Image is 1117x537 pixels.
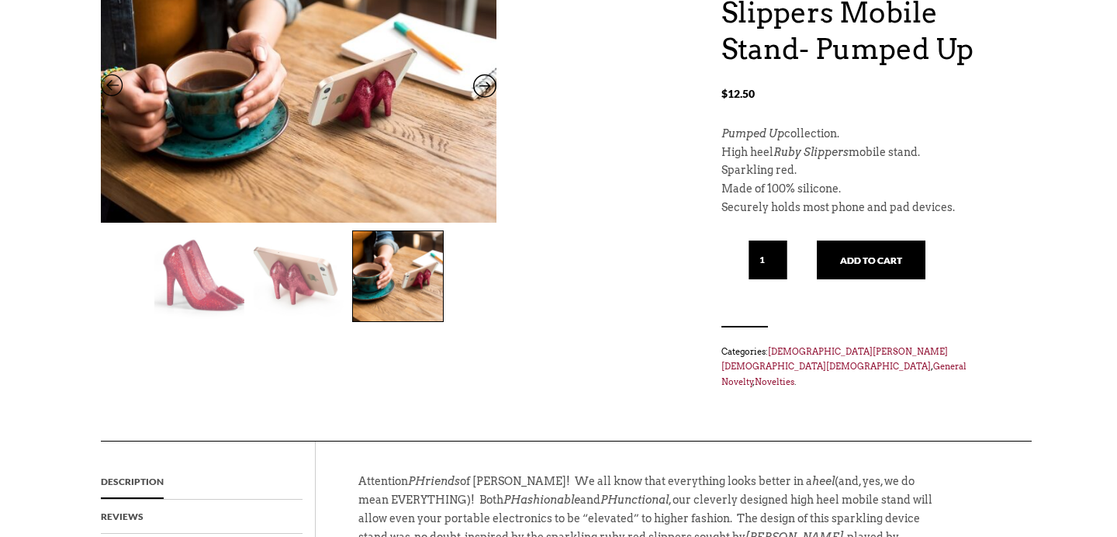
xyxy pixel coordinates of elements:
a: Reviews [101,500,144,534]
em: heel [812,475,835,487]
em: PHunctional [600,494,669,506]
a: General Novelty [721,361,967,387]
p: Sparkling red. [721,161,1016,180]
span: $ [721,87,728,100]
p: collection. [721,125,1016,144]
em: Ruby Slippers [773,146,849,158]
em: PHashionable [503,494,580,506]
a: [DEMOGRAPHIC_DATA][PERSON_NAME][DEMOGRAPHIC_DATA][DEMOGRAPHIC_DATA] [721,346,948,372]
p: Securely holds most phone and pad devices. [721,199,1016,217]
input: Qty [749,241,787,279]
em: PHriends [408,475,460,487]
span: Categories: , , . [721,343,1016,390]
a: Novelties [755,376,794,387]
p: High heel mobile stand. [721,144,1016,162]
em: Pumped Up [721,127,784,140]
bdi: 12.50 [721,87,755,100]
p: Made of 100% silicone. [721,180,1016,199]
button: Add to cart [817,241,925,279]
a: Description [101,465,164,499]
